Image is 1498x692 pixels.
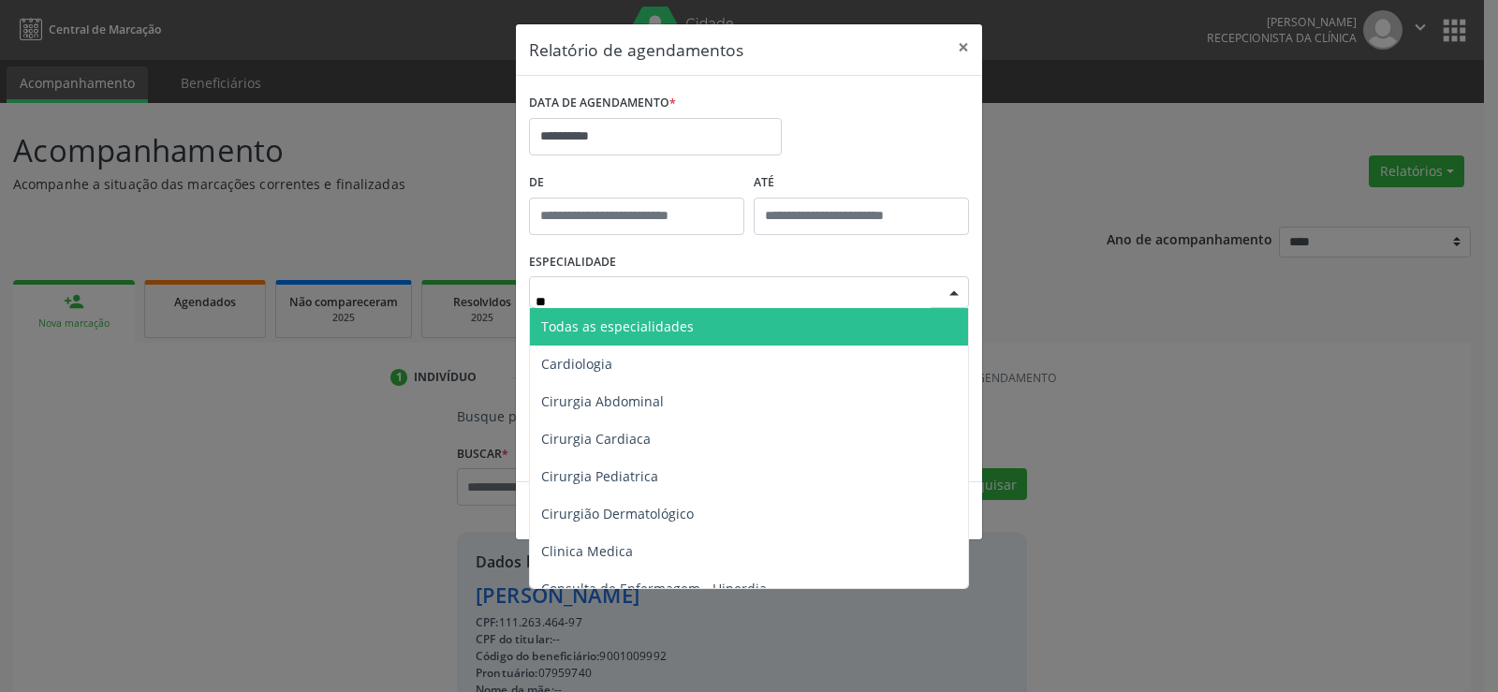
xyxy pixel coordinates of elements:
span: Cirurgião Dermatológico [541,505,694,523]
span: Consulta de Enfermagem - Hiperdia [541,580,767,597]
span: Cirurgia Abdominal [541,392,664,410]
span: Cirurgia Cardiaca [541,430,651,448]
span: Todas as especialidades [541,317,694,335]
h5: Relatório de agendamentos [529,37,743,62]
label: ATÉ [754,169,969,198]
button: Close [945,24,982,70]
span: Cardiologia [541,355,612,373]
span: Cirurgia Pediatrica [541,467,658,485]
label: DATA DE AGENDAMENTO [529,89,676,118]
label: ESPECIALIDADE [529,248,616,277]
label: De [529,169,744,198]
span: Clinica Medica [541,542,633,560]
